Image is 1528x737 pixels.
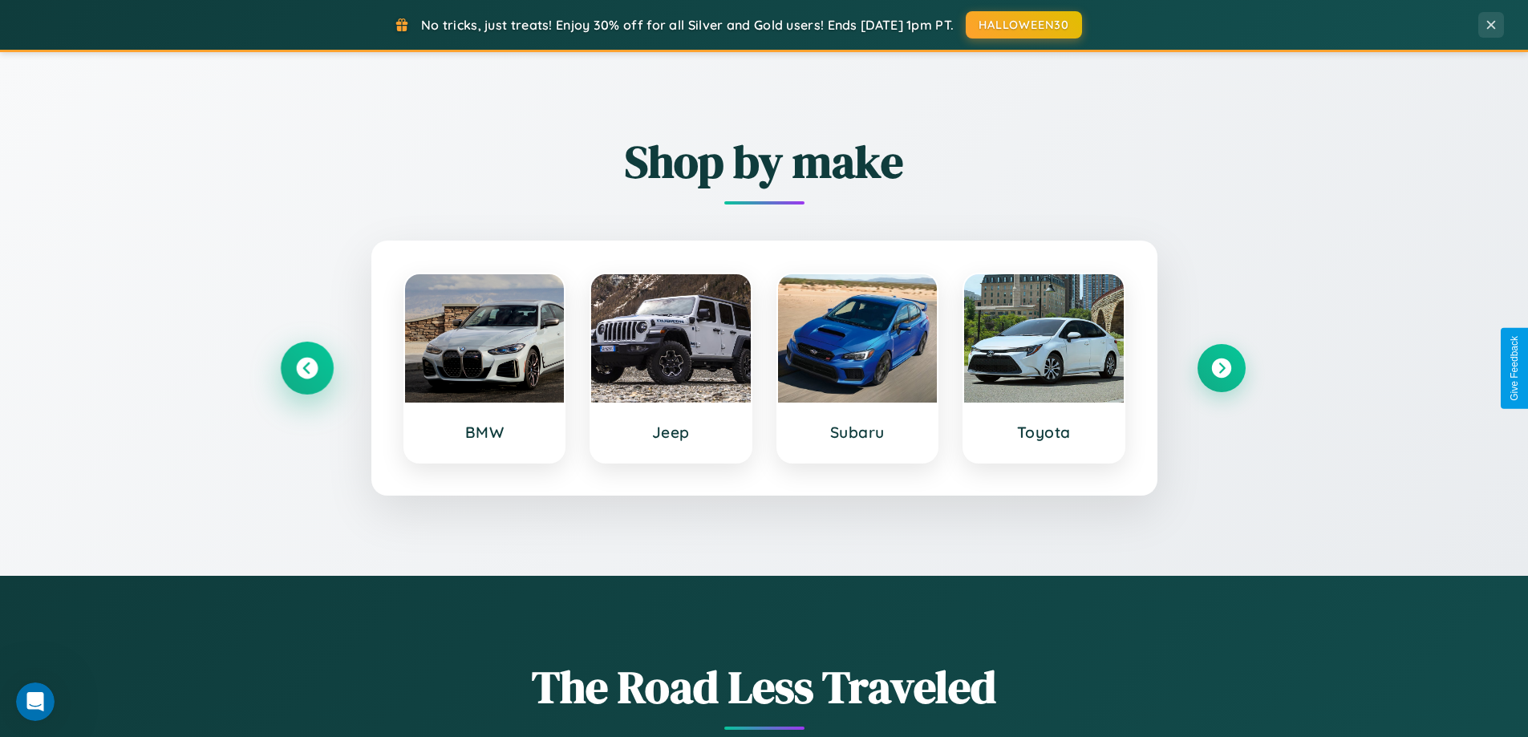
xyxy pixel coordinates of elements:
[980,423,1108,442] h3: Toyota
[283,656,1246,718] h1: The Road Less Traveled
[421,17,954,33] span: No tricks, just treats! Enjoy 30% off for all Silver and Gold users! Ends [DATE] 1pm PT.
[421,423,549,442] h3: BMW
[607,423,735,442] h3: Jeep
[1509,336,1520,401] div: Give Feedback
[16,682,55,721] iframe: Intercom live chat
[794,423,922,442] h3: Subaru
[966,11,1082,38] button: HALLOWEEN30
[283,131,1246,192] h2: Shop by make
